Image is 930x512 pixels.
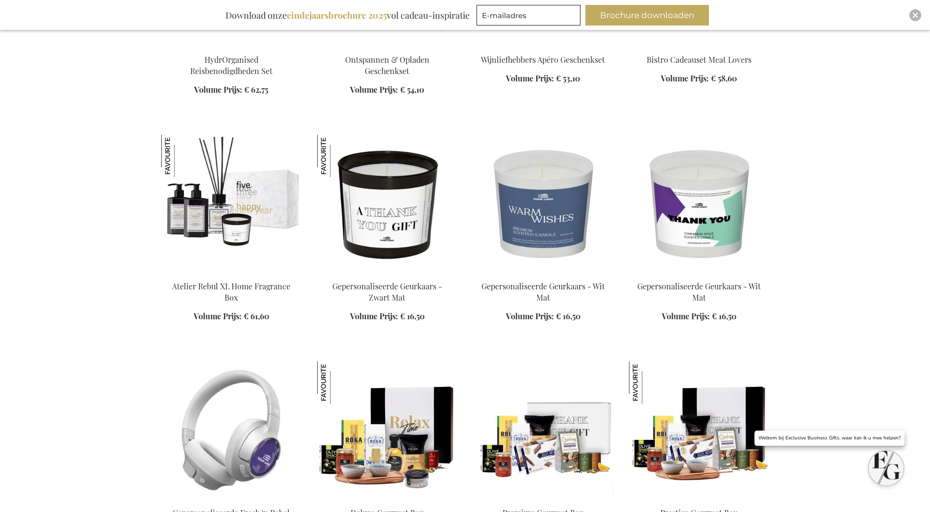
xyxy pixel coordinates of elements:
[194,311,242,321] span: Volume Prijs:
[244,311,269,321] span: € 61,60
[506,311,554,321] span: Volume Prijs:
[161,135,203,177] img: Atelier Rebul XL Home Fragrance Box
[711,73,737,83] span: € 58,60
[317,135,457,272] img: Personalised Scented Candle - Black Matt
[161,42,302,51] a: HydrOrganised Travel Essentials Set
[473,135,613,272] img: Personalised Scented Candle - White Matt
[629,361,769,499] img: Prestige Gourmet Box
[585,5,709,26] button: Brochure downloaden
[350,84,424,96] a: Volume Prijs: € 54,10
[317,42,457,51] a: Relax & Recharge Gift Set
[244,84,268,95] span: € 62,75
[161,495,302,504] a: Personalised Fresh 'n Rebel Clam Fuse Headphone - Ice Grey
[287,9,387,21] b: eindejaarsbrochure 2025
[629,495,769,504] a: Prestige Gourmet Box Prestige Gourmet Box
[190,54,273,76] a: HydrOrganised Reisbenodigdheden Set
[481,54,605,65] a: Wijnliefhebbers Apéro Geschenkset
[161,361,302,499] img: Personalised Fresh 'n Rebel Clam Fuse Headphone - Ice Grey
[661,73,709,83] span: Volume Prijs:
[400,84,424,95] span: € 54,10
[332,281,442,303] a: Gepersonaliseerde Geurkaars - Zwart Mat
[317,135,359,177] img: Gepersonaliseerde Geurkaars - Zwart Mat
[350,84,398,95] span: Volume Prijs:
[556,73,580,83] span: € 53,10
[473,42,613,51] a: Wine Lovers Apéro Gift Set
[712,311,736,321] span: € 16,50
[317,495,457,504] a: ARCA-20055 Deluxe Gourmet Box
[909,9,921,21] div: Close
[662,311,736,322] a: Volume Prijs: € 16,50
[629,268,769,278] a: Personalised Scented Candle - White Matt
[506,73,554,83] span: Volume Prijs:
[629,135,769,272] img: Personalised Scented Candle - White Matt
[317,361,359,404] img: Deluxe Gourmet Box
[194,311,269,322] a: Volume Prijs: € 61,60
[473,361,613,499] img: Premium Gourmet Box
[172,281,290,303] a: Atelier Rebul XL Home Fragrance Box
[161,268,302,278] a: Atelier Rebul XL Home Fragrance Box Atelier Rebul XL Home Fragrance Box
[194,84,268,96] a: Volume Prijs: € 62,75
[473,495,613,504] a: Premium Gourmet Box
[481,281,605,303] a: Gepersonaliseerde Geurkaars - Wit Mat
[629,42,769,51] a: Bistro Cadeauset Meat Lovers
[350,311,398,321] span: Volume Prijs:
[161,135,302,272] img: Atelier Rebul XL Home Fragrance Box
[661,73,737,84] a: Volume Prijs: € 58,60
[477,5,580,26] input: E-mailadres
[473,268,613,278] a: Personalised Scented Candle - White Matt
[400,311,425,321] span: € 16,50
[317,361,457,499] img: ARCA-20055
[662,311,710,321] span: Volume Prijs:
[506,311,580,322] a: Volume Prijs: € 16,50
[637,281,761,303] a: Gepersonaliseerde Geurkaars - Wit Mat
[194,84,242,95] span: Volume Prijs:
[647,54,752,65] a: Bistro Cadeauset Meat Lovers
[317,268,457,278] a: Personalised Scented Candle - Black Matt Gepersonaliseerde Geurkaars - Zwart Mat
[221,5,474,26] div: Download onze vol cadeau-inspiratie
[912,12,918,18] img: Close
[506,73,580,84] a: Volume Prijs: € 53,10
[350,311,425,322] a: Volume Prijs: € 16,50
[345,54,429,76] a: Ontspannen & Opladen Geschenkset
[556,311,580,321] span: € 16,50
[629,361,671,404] img: Prestige Gourmet Box
[477,5,583,28] form: marketing offers and promotions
